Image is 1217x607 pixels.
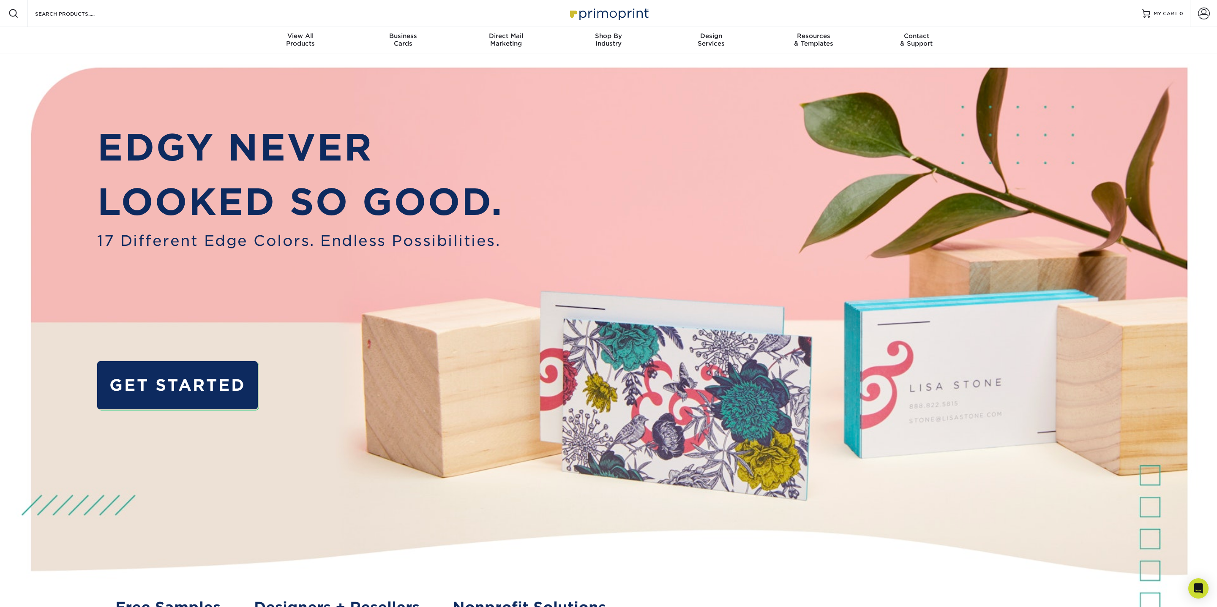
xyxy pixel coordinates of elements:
[762,32,865,47] div: & Templates
[557,27,660,54] a: Shop ByIndustry
[34,8,117,19] input: SEARCH PRODUCTS.....
[865,27,968,54] a: Contact& Support
[97,175,503,230] p: LOOKED SO GOOD.
[249,32,352,40] span: View All
[352,27,455,54] a: BusinessCards
[97,230,503,252] span: 17 Different Edge Colors. Endless Possibilities.
[352,32,455,47] div: Cards
[1188,578,1209,599] div: Open Intercom Messenger
[557,32,660,40] span: Shop By
[762,27,865,54] a: Resources& Templates
[557,32,660,47] div: Industry
[660,32,762,40] span: Design
[455,32,557,47] div: Marketing
[352,32,455,40] span: Business
[249,32,352,47] div: Products
[97,361,258,409] a: GET STARTED
[660,27,762,54] a: DesignServices
[1154,10,1178,17] span: MY CART
[762,32,865,40] span: Resources
[455,27,557,54] a: Direct MailMarketing
[97,120,503,175] p: EDGY NEVER
[566,4,651,22] img: Primoprint
[865,32,968,40] span: Contact
[249,27,352,54] a: View AllProducts
[2,581,72,604] iframe: Google Customer Reviews
[865,32,968,47] div: & Support
[455,32,557,40] span: Direct Mail
[660,32,762,47] div: Services
[1179,11,1183,16] span: 0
